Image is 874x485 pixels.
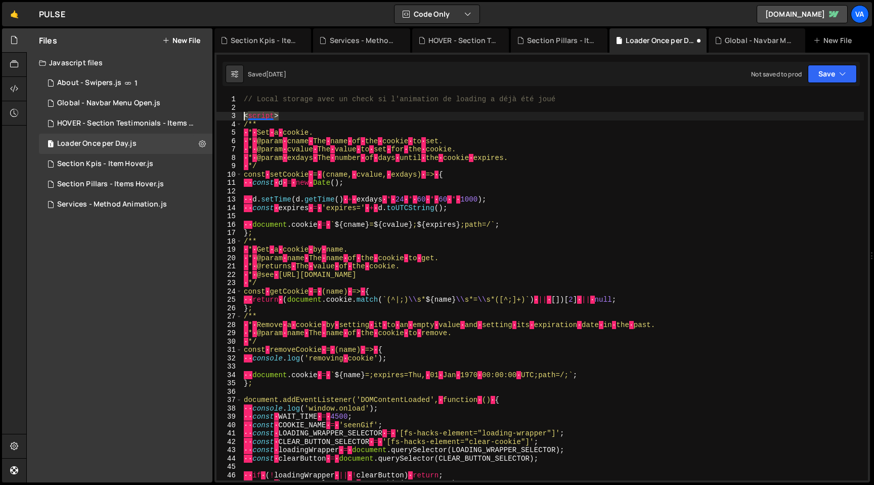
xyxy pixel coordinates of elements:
[57,180,164,189] div: Section Pillars - Items Hover.js
[216,438,242,447] div: 42
[751,70,802,78] div: Not saved to prod
[216,329,242,338] div: 29
[757,5,848,23] a: [DOMAIN_NAME]
[216,129,242,137] div: 5
[216,179,242,187] div: 11
[248,70,286,78] div: Saved
[216,429,242,438] div: 41
[216,154,242,163] div: 8
[162,36,200,45] button: New File
[135,79,138,87] span: 1
[808,65,857,83] button: Save
[39,134,212,154] div: 16253/45227.js
[39,154,212,174] div: 16253/44485.js
[216,271,242,279] div: 22
[216,195,242,204] div: 13
[216,396,242,405] div: 37
[39,93,212,113] div: 16253/44426.js
[216,237,242,246] div: 18
[216,120,242,129] div: 4
[216,279,242,288] div: 23
[216,262,242,271] div: 21
[216,371,242,380] div: 34
[48,141,54,149] span: 1
[39,35,57,46] h2: Files
[216,204,242,213] div: 14
[216,137,242,146] div: 6
[626,35,694,46] div: Loader Once per Day.js
[216,187,242,196] div: 12
[216,455,242,463] div: 44
[27,53,212,73] div: Javascript files
[39,174,212,194] div: 16253/44429.js
[216,405,242,413] div: 38
[216,95,242,104] div: 1
[216,254,242,263] div: 20
[39,113,216,134] div: 16253/45325.js
[216,162,242,171] div: 9
[216,229,242,237] div: 17
[428,35,497,46] div: HOVER - Section Testimonials - Items Hover.js
[216,379,242,388] div: 35
[527,35,595,46] div: Section Pillars - Items Hover.js
[216,354,242,363] div: 32
[216,145,242,154] div: 7
[216,296,242,304] div: 25
[216,421,242,430] div: 40
[39,73,212,93] div: 16253/43838.js
[216,246,242,254] div: 19
[216,312,242,321] div: 27
[216,413,242,421] div: 39
[216,321,242,330] div: 28
[57,159,153,169] div: Section Kpis - Item Hover.js
[216,288,242,296] div: 24
[216,338,242,346] div: 30
[266,70,286,78] div: [DATE]
[57,139,137,148] div: Loader Once per Day.js
[216,171,242,179] div: 10
[39,8,65,20] div: PULSE
[39,194,212,215] div: 16253/44878.js
[57,200,167,209] div: Services - Method Animation.js
[216,463,242,471] div: 45
[216,304,242,313] div: 26
[216,471,242,480] div: 46
[216,388,242,396] div: 36
[216,221,242,229] div: 16
[231,35,299,46] div: Section Kpis - Item Hover.js
[216,112,242,120] div: 3
[216,212,242,221] div: 15
[216,362,242,371] div: 33
[57,78,121,88] div: About - Swipers.js
[57,119,197,128] div: HOVER - Section Testimonials - Items Hover.js
[216,346,242,354] div: 31
[725,35,793,46] div: Global - Navbar Menu Open.js
[813,35,856,46] div: New File
[2,2,27,26] a: 🤙
[851,5,869,23] a: Va
[57,99,160,108] div: Global - Navbar Menu Open.js
[216,446,242,455] div: 43
[395,5,479,23] button: Code Only
[330,35,398,46] div: Services - Method Animation.js
[216,104,242,112] div: 2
